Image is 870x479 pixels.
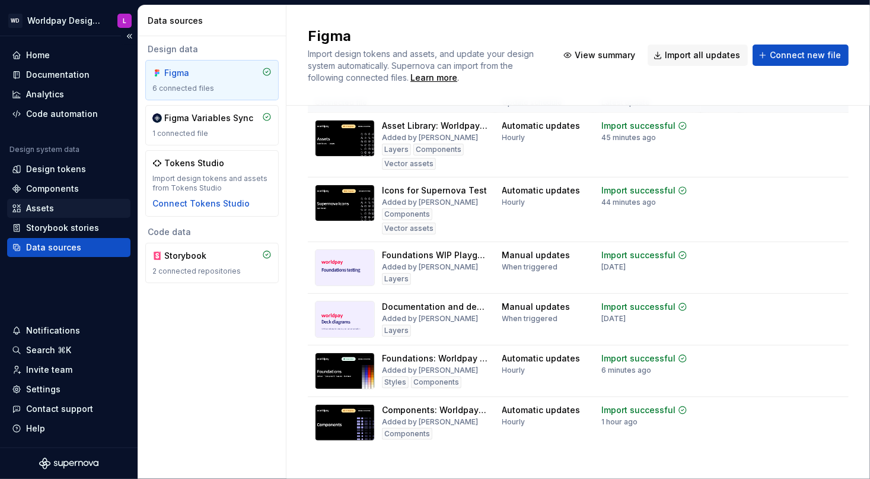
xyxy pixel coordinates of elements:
div: Hourly [502,366,525,375]
div: Data sources [26,242,81,253]
div: Added by [PERSON_NAME] [382,262,478,272]
div: 6 minutes ago [601,366,651,375]
div: Import successful [601,185,675,196]
div: Automatic updates [502,185,581,196]
svg: Supernova Logo [39,458,98,470]
span: View summary [575,49,635,61]
div: Storybook stories [26,222,99,234]
div: Import successful [601,249,675,261]
a: Home [7,46,130,65]
a: Assets [7,199,130,218]
div: Foundations WIP Playground - Design [382,249,488,261]
div: Tokens Studio [164,157,224,169]
div: Storybook [164,250,221,262]
div: Design tokens [26,163,86,175]
button: Connect Tokens Studio [152,198,250,210]
a: Data sources [7,238,130,257]
div: Assets [26,202,54,214]
div: [DATE] [601,314,626,323]
div: Components: Worldpay Design System [382,404,488,416]
div: Help [26,423,45,434]
span: Import design tokens and assets, and update your design system automatically. Supernova can impor... [308,49,536,83]
a: Storybook2 connected repositories [145,243,279,283]
div: Components [382,208,432,220]
div: 6 connected files [152,84,272,93]
div: Styles [382,376,409,388]
div: 1 connected file [152,129,272,138]
div: Design system data [9,145,79,154]
div: Added by [PERSON_NAME] [382,366,478,375]
a: Design tokens [7,160,130,179]
div: Search ⌘K [26,344,71,356]
div: When triggered [502,262,558,272]
button: Search ⌘K [7,341,130,360]
div: 2 connected repositories [152,267,272,276]
div: 1 hour ago [601,417,638,427]
div: When triggered [502,314,558,323]
div: Layers [382,273,411,285]
div: Documentation [26,69,90,81]
div: Automatic updates [502,120,581,132]
div: Contact support [26,403,93,415]
div: Added by [PERSON_NAME] [382,314,478,323]
div: Notifications [26,325,80,337]
div: Automatic updates [502,353,581,364]
a: Storybook stories [7,218,130,237]
div: Automatic updates [502,404,581,416]
div: Analytics [26,88,64,100]
a: Invite team [7,360,130,379]
div: Code automation [26,108,98,120]
span: Connect new file [770,49,841,61]
a: Settings [7,380,130,399]
div: Settings [26,383,60,395]
button: Import all updates [648,45,748,66]
div: Figma [164,67,221,79]
div: Import design tokens and assets from Tokens Studio [152,174,272,193]
a: Figma Variables Sync1 connected file [145,105,279,145]
div: Asset Library: Worldpay Design System [382,120,488,132]
div: Hourly [502,198,525,207]
div: Foundations: Worldpay Design System [382,353,488,364]
div: Manual updates [502,301,571,313]
div: [DATE] [601,262,626,272]
span: Import all updates [665,49,740,61]
a: Analytics [7,85,130,104]
button: Help [7,419,130,438]
div: Home [26,49,50,61]
div: WD [8,14,23,28]
div: Added by [PERSON_NAME] [382,133,478,142]
div: 45 minutes ago [601,133,656,142]
div: Hourly [502,417,525,427]
span: . [409,74,459,83]
button: Collapse sidebar [121,28,138,45]
div: Import successful [601,353,675,364]
div: L [123,16,126,26]
div: Data sources [148,15,281,27]
div: Layers [382,144,411,156]
div: Added by [PERSON_NAME] [382,198,478,207]
div: Code data [145,226,279,238]
div: Components [382,428,432,440]
div: Vector assets [382,158,436,170]
a: Code automation [7,104,130,123]
div: Vector assets [382,223,436,234]
button: Connect new file [753,45,849,66]
div: Components [411,376,461,388]
div: Components [413,144,464,156]
div: Manual updates [502,249,571,261]
div: 44 minutes ago [601,198,656,207]
button: View summary [557,45,643,66]
button: WDWorldpay Design SystemL [2,8,135,33]
div: Import successful [601,301,675,313]
div: Added by [PERSON_NAME] [382,417,478,427]
div: Invite team [26,364,72,376]
div: Layers [382,325,411,337]
a: Learn more [410,72,457,84]
a: Components [7,179,130,198]
a: Figma6 connected files [145,60,279,100]
div: Import successful [601,404,675,416]
div: Worldpay Design System [27,15,103,27]
div: Figma Variables Sync [164,112,253,124]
